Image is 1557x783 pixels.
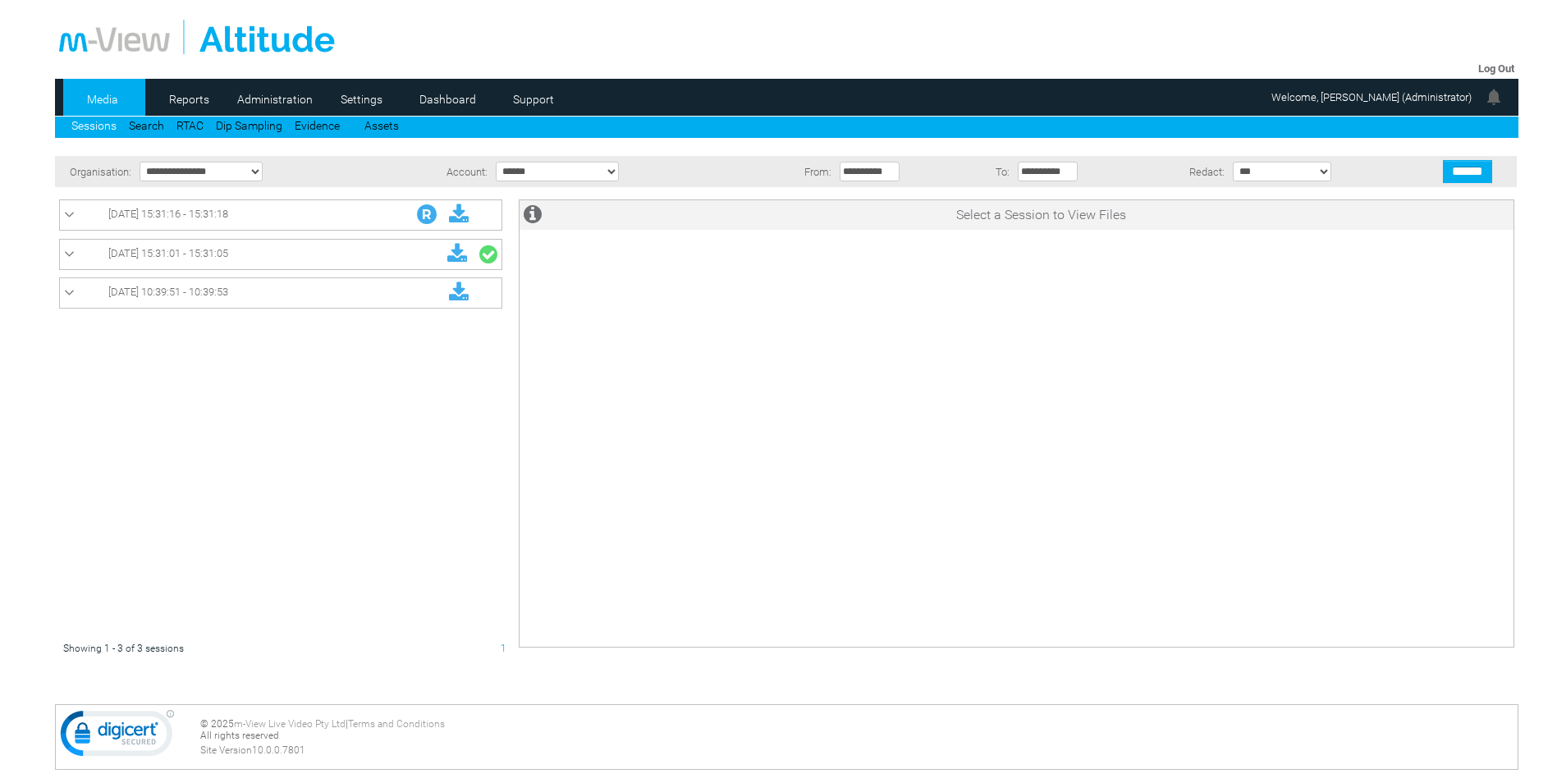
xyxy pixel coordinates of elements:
[71,119,117,132] a: Sessions
[417,204,437,224] img: R_Indication.svg
[108,208,228,220] span: [DATE] 15:31:16 - 15:31:18
[408,87,488,112] a: Dashboard
[348,718,445,730] a: Terms and Conditions
[108,247,228,259] span: [DATE] 15:31:01 - 15:31:05
[108,286,228,298] span: [DATE] 10:39:51 - 10:39:53
[970,156,1014,187] td: To:
[176,119,204,132] a: RTAC
[394,156,491,187] td: Account:
[64,204,497,226] a: [DATE] 15:31:16 - 15:31:18
[1271,91,1472,103] span: Welcome, [PERSON_NAME] (Administrator)
[63,87,143,112] a: Media
[1478,62,1514,75] a: Log Out
[200,718,1513,756] div: © 2025 | All rights reserved
[149,87,229,112] a: Reports
[252,744,305,756] span: 10.0.0.7801
[60,709,175,765] img: DigiCert Secured Site Seal
[494,87,574,112] a: Support
[295,119,340,132] a: Evidence
[501,643,506,654] span: 1
[64,244,497,265] a: [DATE] 15:31:01 - 15:31:05
[1484,87,1504,107] img: bell24.png
[1148,156,1229,187] td: Redact:
[569,200,1513,230] td: Select a Session to View Files
[63,643,184,654] span: Showing 1 - 3 of 3 sessions
[364,119,399,132] a: Assets
[55,156,135,187] td: Organisation:
[216,119,282,132] a: Dip Sampling
[64,282,497,304] a: [DATE] 10:39:51 - 10:39:53
[234,718,346,730] a: m-View Live Video Pty Ltd
[236,87,315,112] a: Administration
[200,744,1513,756] div: Site Version
[129,119,164,132] a: Search
[767,156,836,187] td: From:
[322,87,401,112] a: Settings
